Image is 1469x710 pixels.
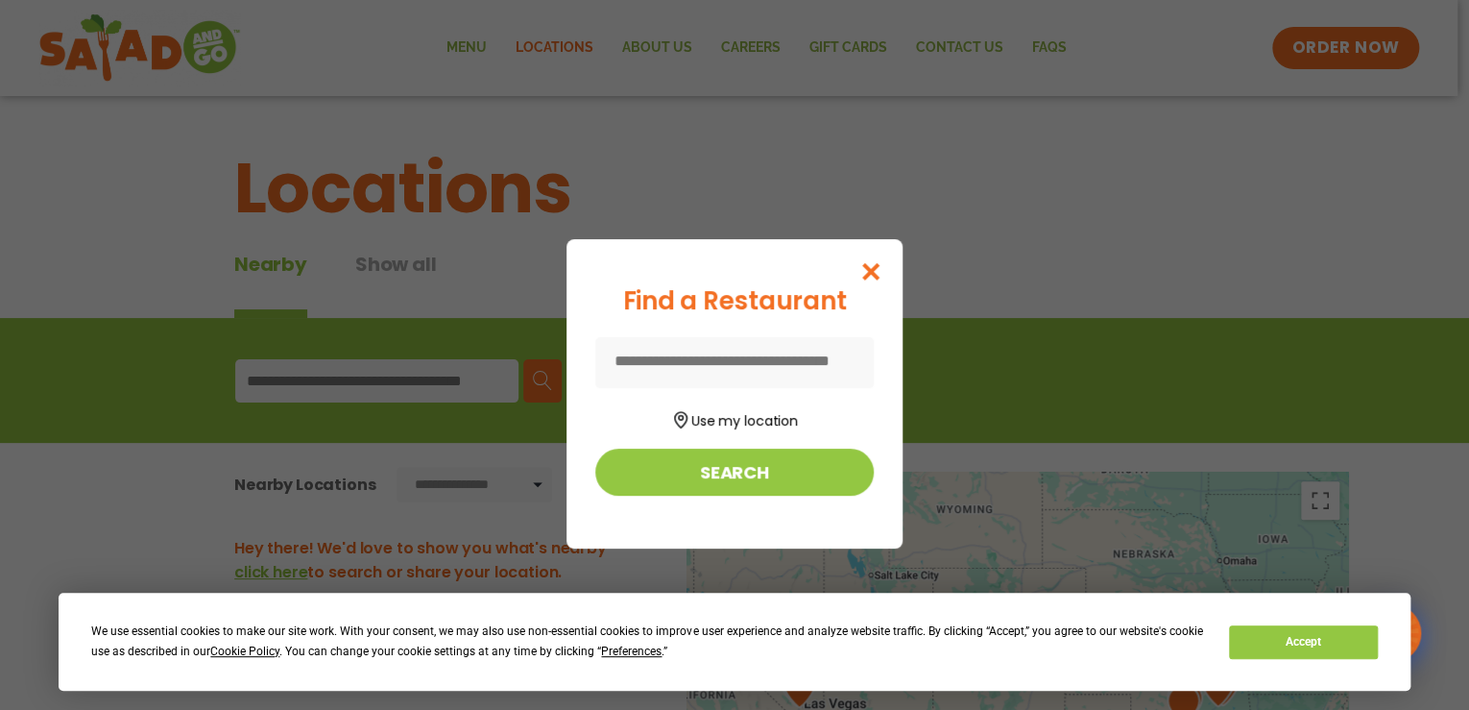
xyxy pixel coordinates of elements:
button: Search [595,449,874,496]
button: Use my location [595,405,874,431]
button: Accept [1229,625,1377,659]
span: Preferences [601,645,662,658]
button: Close modal [840,239,903,304]
div: Cookie Consent Prompt [59,593,1410,691]
div: We use essential cookies to make our site work. With your consent, we may also use non-essential ... [91,622,1206,662]
span: Cookie Policy [210,645,279,658]
div: Find a Restaurant [595,282,874,320]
